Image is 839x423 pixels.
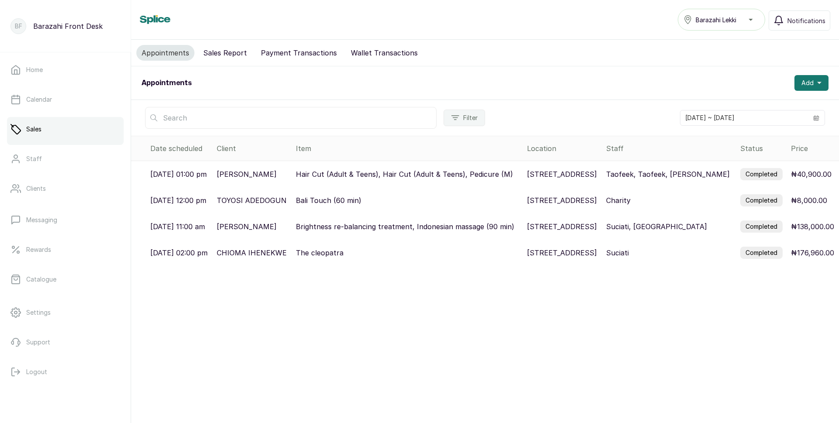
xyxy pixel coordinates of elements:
[217,169,277,179] p: [PERSON_NAME]
[217,143,289,154] div: Client
[527,221,597,232] p: [STREET_ADDRESS]
[801,79,814,87] span: Add
[606,195,631,206] p: Charity
[606,248,629,258] p: Suciati
[740,220,783,233] label: Completed
[791,143,836,154] div: Price
[740,168,783,180] label: Completed
[606,221,707,232] p: Suciati, [GEOGRAPHIC_DATA]
[26,308,51,317] p: Settings
[7,147,124,171] a: Staff
[296,221,514,232] p: Brightness re-balancing treatment, Indonesian massage (90 min)
[7,330,124,354] a: Support
[740,143,784,154] div: Status
[7,87,124,112] a: Calendar
[769,10,830,31] button: Notifications
[198,45,252,61] button: Sales Report
[26,155,42,163] p: Staff
[26,95,52,104] p: Calendar
[7,58,124,82] a: Home
[527,169,597,179] p: [STREET_ADDRESS]
[794,75,829,91] button: Add
[296,169,513,179] p: Hair Cut (Adult & Teens), Hair Cut (Adult & Teens), Pedicure (M)
[136,45,194,61] button: Appointments
[256,45,342,61] button: Payment Transactions
[678,9,765,31] button: Barazahi Lekki
[26,184,46,193] p: Clients
[7,300,124,325] a: Settings
[150,169,207,179] p: [DATE] 01:00 pm
[150,195,206,206] p: [DATE] 12:00 pm
[813,115,819,121] svg: calendar
[217,248,287,258] p: CHIOMA IHENEKWE
[740,194,783,206] label: Completed
[7,176,124,201] a: Clients
[7,117,124,141] a: Sales
[217,221,277,232] p: [PERSON_NAME]
[527,143,599,154] div: Location
[26,65,43,74] p: Home
[787,16,825,25] span: Notifications
[33,21,103,31] p: Barazahi Front Desk
[7,237,124,262] a: Rewards
[150,248,208,258] p: [DATE] 02:00 pm
[791,195,827,206] p: ₦8,000.00
[26,125,42,134] p: Sales
[346,45,423,61] button: Wallet Transactions
[527,248,597,258] p: [STREET_ADDRESS]
[606,169,730,179] p: Taofeek, Taofeek, [PERSON_NAME]
[26,368,47,376] p: Logout
[296,248,343,258] p: The cleopatra
[145,107,437,129] input: Search
[7,267,124,292] a: Catalogue
[696,15,736,24] span: Barazahi Lekki
[7,360,124,384] button: Logout
[444,110,485,126] button: Filter
[142,78,192,88] h1: Appointments
[26,338,50,347] p: Support
[296,195,361,206] p: Bali Touch (60 min)
[791,221,834,232] p: ₦138,000.00
[527,195,597,206] p: [STREET_ADDRESS]
[217,195,287,206] p: TOYOSI ADEDOGUN
[791,248,834,258] p: ₦176,960.00
[7,208,124,232] a: Messaging
[680,110,808,125] input: Select date
[26,216,57,224] p: Messaging
[150,221,205,232] p: [DATE] 11:00 am
[606,143,733,154] div: Staff
[150,143,210,154] div: Date scheduled
[26,275,56,284] p: Catalogue
[296,143,520,154] div: Item
[15,22,22,31] p: BF
[463,113,478,122] span: Filter
[791,169,832,179] p: ₦40,900.00
[26,245,51,254] p: Rewards
[740,247,783,259] label: Completed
